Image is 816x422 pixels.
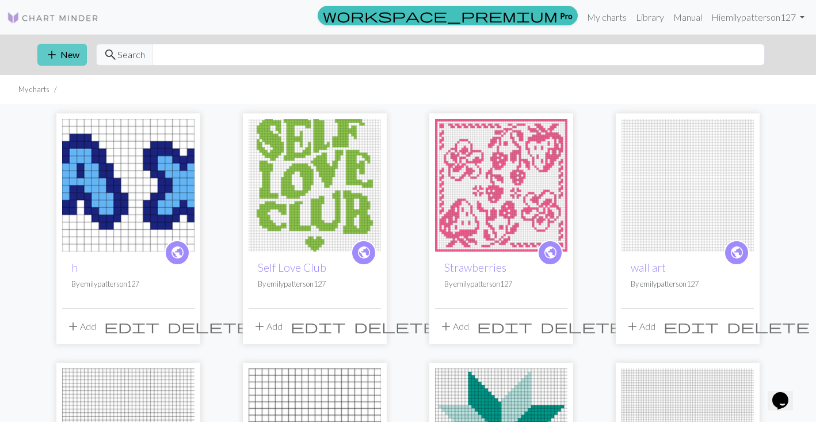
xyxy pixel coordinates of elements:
[659,315,723,337] button: Edit
[249,315,287,337] button: Add
[435,315,473,337] button: Add
[354,318,437,334] span: delete
[323,7,558,24] span: workspace_premium
[7,11,99,25] img: Logo
[543,241,558,264] i: public
[167,318,250,334] span: delete
[249,119,381,252] img: Self Love Club
[444,279,558,290] p: By emilypatterson127
[477,318,532,334] span: edit
[170,244,185,261] span: public
[664,318,719,334] span: edit
[350,315,441,337] button: Delete
[104,318,159,334] span: edit
[357,241,371,264] i: public
[664,320,719,333] i: Edit
[477,320,532,333] i: Edit
[66,318,80,334] span: add
[727,318,810,334] span: delete
[18,84,49,95] li: My charts
[71,279,185,290] p: By emilypatterson127
[287,315,350,337] button: Edit
[730,244,744,261] span: public
[291,318,346,334] span: edit
[439,318,453,334] span: add
[707,6,809,29] a: Hiemilypatterson127
[536,315,627,337] button: Delete
[71,261,78,274] a: h
[104,320,159,333] i: Edit
[37,44,87,66] button: New
[258,279,372,290] p: By emilypatterson127
[62,178,195,189] a: h
[253,318,266,334] span: add
[435,119,567,252] img: Strawberries
[631,279,745,290] p: By emilypatterson127
[62,315,100,337] button: Add
[768,376,804,410] iframe: chat widget
[669,6,707,29] a: Manual
[165,240,190,265] a: public
[104,47,117,63] span: search
[537,240,563,265] a: public
[724,240,749,265] a: public
[631,6,669,29] a: Library
[631,261,666,274] a: wall art
[582,6,631,29] a: My charts
[170,241,185,264] i: public
[621,119,754,252] img: wall art
[117,48,145,62] span: Search
[543,244,558,261] span: public
[473,315,536,337] button: Edit
[435,178,567,189] a: Strawberries
[163,315,254,337] button: Delete
[249,178,381,189] a: Self Love Club
[444,261,506,274] a: Strawberries
[318,6,578,25] a: Pro
[45,47,59,63] span: add
[621,315,659,337] button: Add
[351,240,376,265] a: public
[723,315,814,337] button: Delete
[540,318,623,334] span: delete
[100,315,163,337] button: Edit
[626,318,639,334] span: add
[291,320,346,333] i: Edit
[258,261,326,274] a: Self Love Club
[357,244,371,261] span: public
[621,178,754,189] a: wall art
[730,241,744,264] i: public
[62,119,195,252] img: h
